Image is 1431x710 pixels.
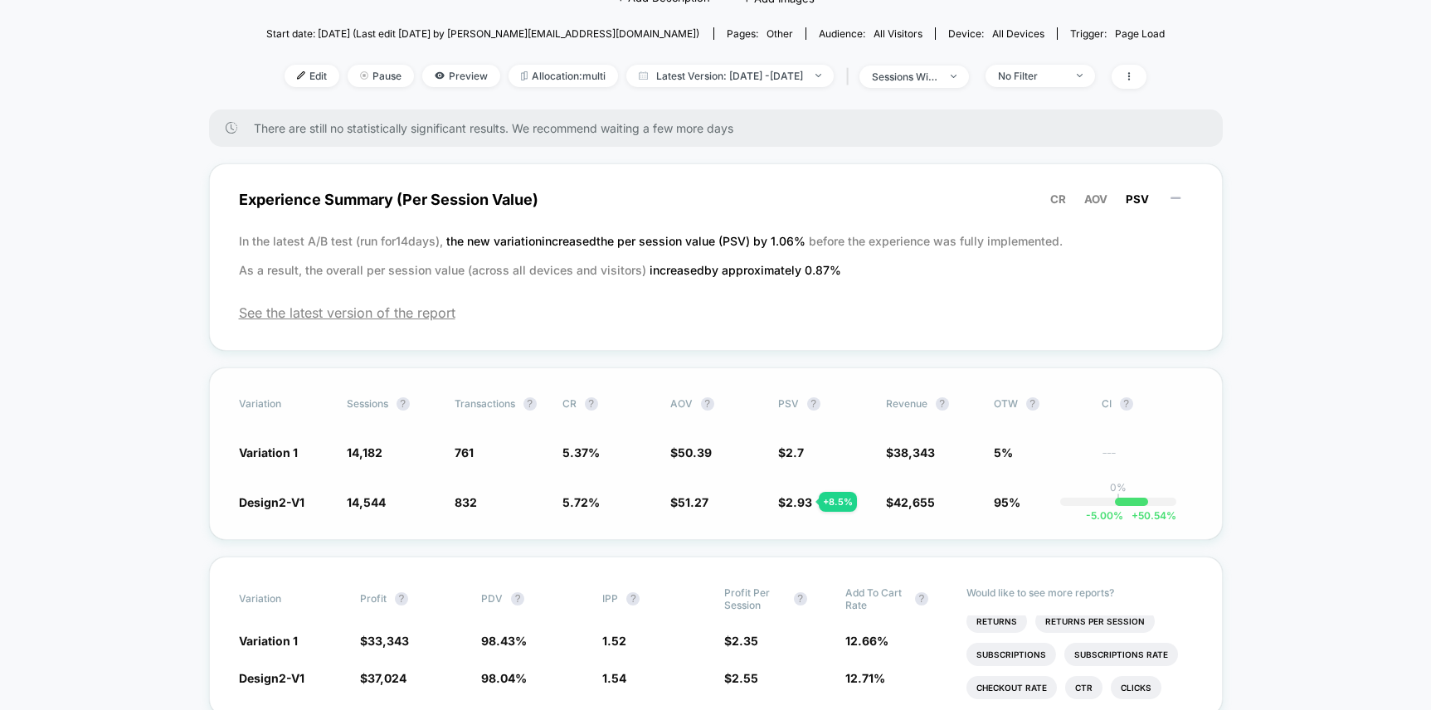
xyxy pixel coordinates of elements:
[1035,610,1155,633] li: Returns Per Session
[239,634,298,648] span: Variation 1
[936,397,949,411] button: ?
[1132,509,1138,522] span: +
[872,71,938,83] div: sessions with impression
[239,397,330,411] span: Variation
[845,634,888,648] span: 12.66 %
[966,643,1056,666] li: Subscriptions
[1064,643,1178,666] li: Subscriptions Rate
[951,75,956,78] img: end
[347,397,388,410] span: Sessions
[992,27,1044,40] span: all devices
[602,671,626,685] span: 1.54
[966,676,1057,699] li: Checkout Rate
[239,181,1193,218] span: Experience Summary (Per Session Value)
[670,397,693,410] span: AOV
[562,495,600,509] span: 5.72 %
[239,586,330,611] span: Variation
[562,397,577,410] span: CR
[724,634,758,648] span: $
[481,634,527,648] span: 98.43 %
[794,592,807,605] button: ?
[360,671,406,685] span: $
[650,263,841,277] span: increased by approximately 0.87 %
[893,495,935,509] span: 42,655
[886,397,927,410] span: Revenue
[778,495,812,509] span: $
[886,445,935,460] span: $
[1026,397,1039,411] button: ?
[285,65,339,87] span: Edit
[585,397,598,411] button: ?
[994,495,1020,509] span: 95%
[1045,192,1071,207] button: CR
[1070,27,1165,40] div: Trigger:
[786,495,812,509] span: 2.93
[360,592,387,605] span: Profit
[1077,74,1083,77] img: end
[842,65,859,89] span: |
[724,586,786,611] span: Profit Per Session
[966,586,1193,599] p: Would like to see more reports?
[239,495,304,509] span: Design2-V1
[1123,509,1176,522] span: 50.54 %
[670,445,712,460] span: $
[521,71,528,80] img: rebalance
[1111,676,1161,699] li: Clicks
[626,65,834,87] span: Latest Version: [DATE] - [DATE]
[701,397,714,411] button: ?
[511,592,524,605] button: ?
[786,445,804,460] span: 2.7
[1115,27,1165,40] span: Page Load
[602,592,618,605] span: IPP
[874,27,922,40] span: All Visitors
[360,634,409,648] span: $
[845,586,907,611] span: Add To Cart Rate
[481,592,503,605] span: PDV
[395,592,408,605] button: ?
[998,70,1064,82] div: No Filter
[239,304,1193,321] span: See the latest version of the report
[347,445,382,460] span: 14,182
[778,397,799,410] span: PSV
[966,610,1027,633] li: Returns
[397,397,410,411] button: ?
[347,495,386,509] span: 14,544
[994,397,1085,411] span: OTW
[455,445,474,460] span: 761
[815,74,821,77] img: end
[367,634,409,648] span: 33,343
[562,445,600,460] span: 5.37 %
[1102,448,1193,460] span: ---
[1102,397,1193,411] span: CI
[678,445,712,460] span: 50.39
[639,71,648,80] img: calendar
[602,634,626,648] span: 1.52
[819,492,857,512] div: + 8.5 %
[1126,192,1149,206] span: PSV
[732,634,758,648] span: 2.35
[266,27,699,40] span: Start date: [DATE] (Last edit [DATE] by [PERSON_NAME][EMAIL_ADDRESS][DOMAIN_NAME])
[727,27,793,40] div: Pages:
[297,71,305,80] img: edit
[935,27,1057,40] span: Device:
[893,445,935,460] span: 38,343
[360,71,368,80] img: end
[239,671,304,685] span: Design2-V1
[732,671,758,685] span: 2.55
[767,27,793,40] span: other
[422,65,500,87] span: Preview
[994,445,1013,460] span: 5%
[778,445,804,460] span: $
[367,671,406,685] span: 37,024
[1120,397,1133,411] button: ?
[254,121,1190,135] span: There are still no statistically significant results. We recommend waiting a few more days
[819,27,922,40] div: Audience:
[1084,192,1107,206] span: AOV
[886,495,935,509] span: $
[807,397,820,411] button: ?
[455,495,477,509] span: 832
[678,495,708,509] span: 51.27
[915,592,928,605] button: ?
[509,65,618,87] span: Allocation: multi
[1065,676,1102,699] li: Ctr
